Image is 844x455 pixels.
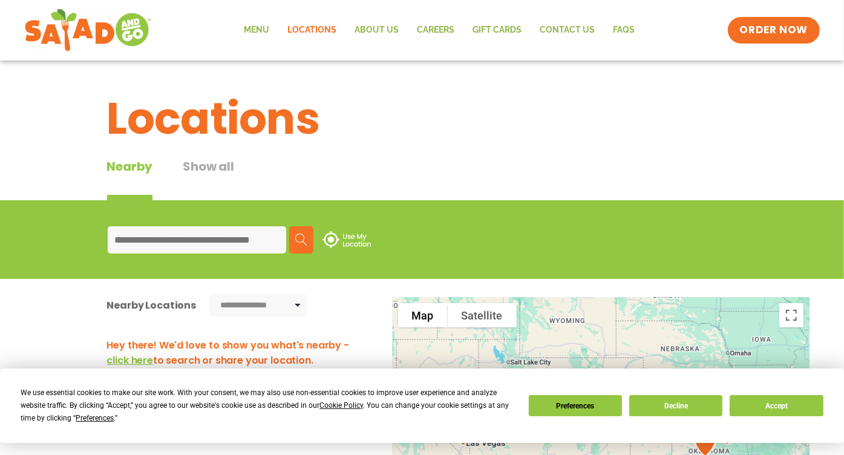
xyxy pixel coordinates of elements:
a: Locations [279,16,346,44]
div: We use essential cookies to make our site work. With your consent, we may also use non-essential ... [21,387,514,425]
div: Nearby [107,157,153,200]
button: Decline [629,395,722,416]
h1: Locations [107,86,738,151]
span: Cookie Policy [319,401,363,410]
nav: Menu [235,16,644,44]
div: Tabbed content [107,157,264,200]
img: search.svg [295,234,307,246]
span: click here [107,353,153,367]
img: use-location.svg [322,231,371,248]
button: Show all [183,157,234,200]
button: Accept [730,395,823,416]
a: Contact Us [531,16,604,44]
a: ORDER NOW [728,17,820,44]
button: Show street map [398,303,448,327]
span: Preferences [76,414,114,422]
div: Nearby Locations [107,298,196,313]
button: Show satellite imagery [448,303,517,327]
h3: Hey there! We'd love to show you what's nearby - to search or share your location. You can also . [107,338,367,398]
img: new-SAG-logo-768×292 [24,6,152,54]
a: Menu [235,16,279,44]
a: Careers [408,16,464,44]
a: GIFT CARDS [464,16,531,44]
span: ORDER NOW [740,23,808,38]
button: Preferences [529,395,622,416]
a: FAQs [604,16,644,44]
a: About Us [346,16,408,44]
button: Toggle fullscreen view [779,303,803,327]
